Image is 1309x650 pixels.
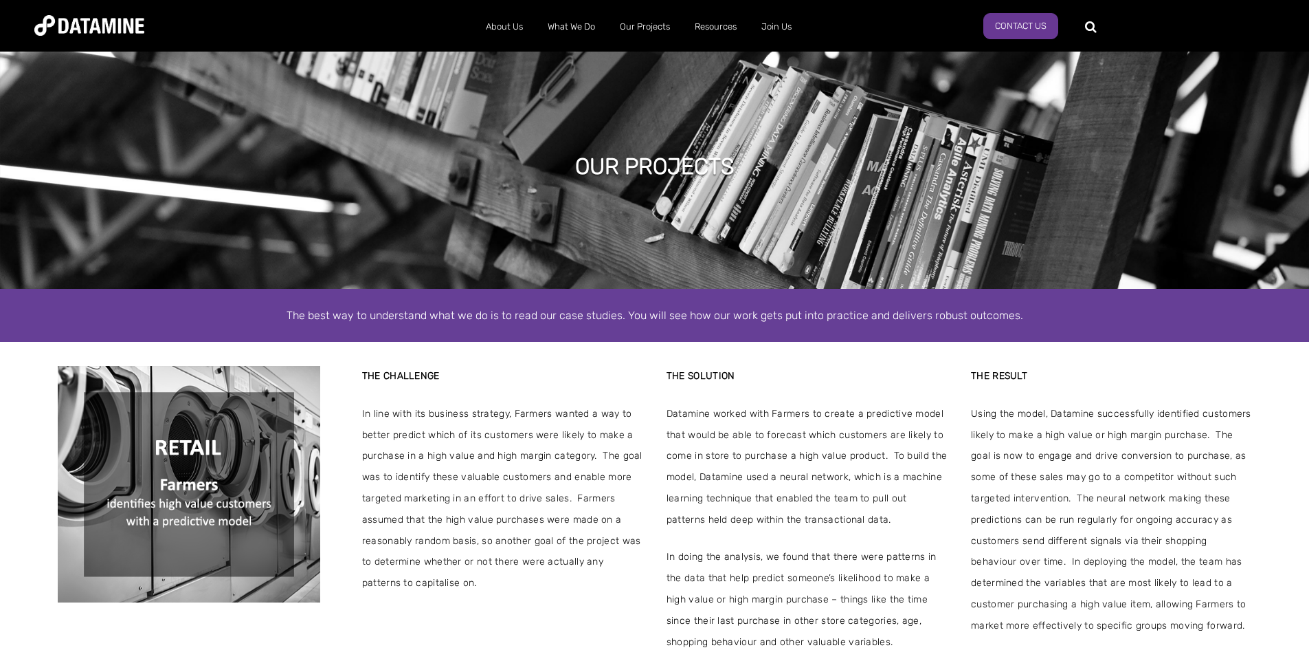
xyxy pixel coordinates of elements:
span: Using the model, Datamine successfully identified customers likely to make a high value or high m... [971,404,1251,637]
a: Join Us [749,9,804,45]
strong: THE CHALLENGE [362,370,440,382]
a: Contact Us [983,13,1058,39]
a: Resources [682,9,749,45]
img: Datamine [34,15,144,36]
span: Datamine worked with Farmers to create a predictive model that would be able to forecast which cu... [667,404,947,531]
img: Farmers%20Case%20Study%20Image-1.png [58,366,320,602]
h1: Our projects [575,151,735,182]
a: Our Projects [607,9,682,45]
a: About Us [473,9,535,45]
span: In line with its business strategy, Farmers wanted a way to better predict which of its customers... [362,404,642,594]
strong: THE RESULT [971,370,1027,382]
a: What We Do [535,9,607,45]
div: The best way to understand what we do is to read our case studies. You will see how our work gets... [263,306,1047,325]
strong: THE SOLUTION [667,370,735,382]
